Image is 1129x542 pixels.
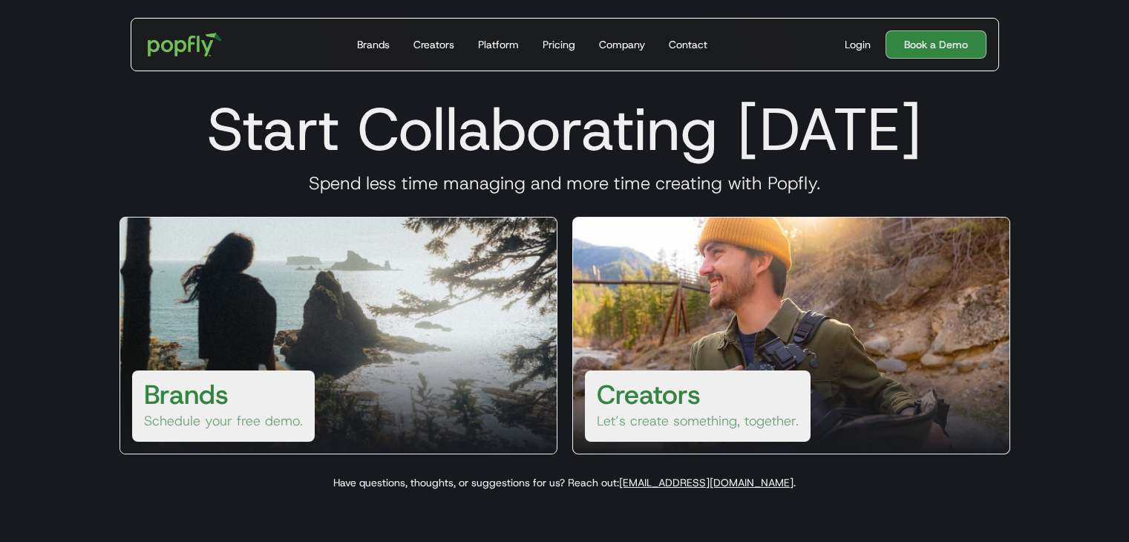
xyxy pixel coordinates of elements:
h3: Creators [597,376,701,412]
h3: Brands [144,376,229,412]
h3: Spend less time managing and more time creating with Popfly. [102,172,1028,195]
h1: Start Collaborating [DATE] [102,94,1028,165]
div: Contact [669,37,707,52]
a: Pricing [537,19,581,71]
a: Company [593,19,651,71]
a: home [137,22,233,67]
a: [EMAIL_ADDRESS][DOMAIN_NAME] [619,476,793,489]
a: Contact [663,19,713,71]
a: Creators [408,19,460,71]
div: Login [845,37,871,52]
div: Pricing [543,37,575,52]
a: Book a Demo [886,30,986,59]
p: Schedule your free demo. [144,412,303,430]
p: Let’s create something, together. [597,412,799,430]
p: Have questions, thoughts, or suggestions for us? Reach out: . [102,475,1028,490]
div: Brands [357,37,390,52]
div: Creators [413,37,454,52]
div: Company [599,37,645,52]
a: Login [839,37,877,52]
div: Platform [478,37,519,52]
a: CreatorsLet’s create something, together. [572,217,1010,454]
a: Brands [351,19,396,71]
a: Platform [472,19,525,71]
